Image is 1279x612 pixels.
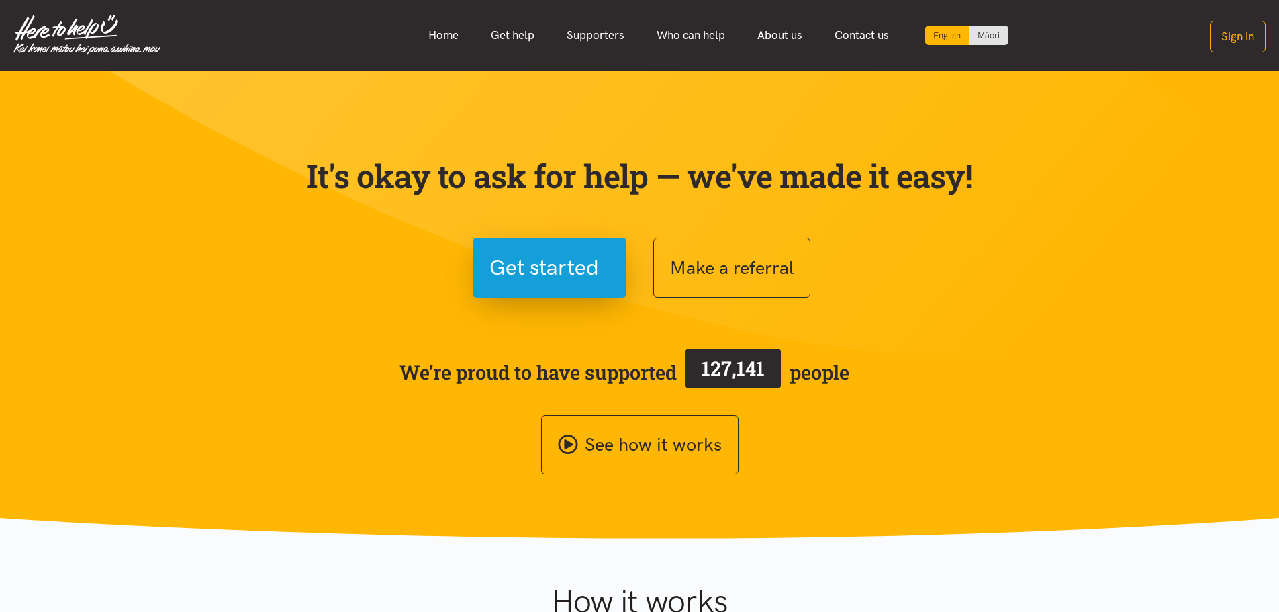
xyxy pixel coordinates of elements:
a: About us [741,21,818,50]
a: Supporters [551,21,641,50]
a: See how it works [541,415,739,475]
button: Sign in [1210,21,1266,52]
a: Home [412,21,475,50]
a: 127,141 [677,346,790,398]
p: It's okay to ask for help — we've made it easy! [304,157,976,195]
a: Contact us [818,21,905,50]
a: Get help [475,21,551,50]
div: Language toggle [925,26,1008,45]
a: Switch to Te Reo Māori [969,26,1008,45]
div: Current language [925,26,969,45]
button: Make a referral [653,238,810,298]
span: Get started [489,251,599,285]
span: 127,141 [702,355,765,381]
img: Home [13,15,160,55]
span: We’re proud to have supported people [399,346,849,398]
button: Get started [473,238,626,298]
a: Who can help [641,21,741,50]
